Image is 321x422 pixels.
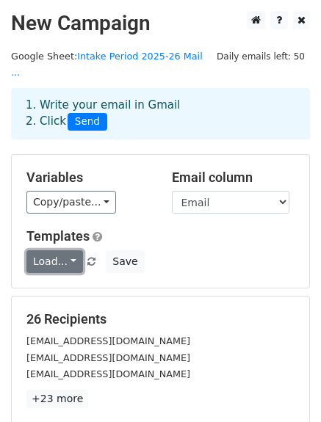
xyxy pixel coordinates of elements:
[172,170,295,186] h5: Email column
[15,97,306,131] div: 1. Write your email in Gmail 2. Click
[11,11,310,36] h2: New Campaign
[26,191,116,214] a: Copy/paste...
[212,51,310,62] a: Daily emails left: 50
[68,113,107,131] span: Send
[26,352,190,363] small: [EMAIL_ADDRESS][DOMAIN_NAME]
[26,228,90,244] a: Templates
[106,250,144,273] button: Save
[26,170,150,186] h5: Variables
[26,368,190,379] small: [EMAIL_ADDRESS][DOMAIN_NAME]
[248,352,321,422] iframe: Chat Widget
[212,48,310,65] span: Daily emails left: 50
[26,250,83,273] a: Load...
[26,390,88,408] a: +23 more
[11,51,203,79] a: Intake Period 2025-26 Mail ...
[26,311,295,327] h5: 26 Recipients
[26,335,190,346] small: [EMAIL_ADDRESS][DOMAIN_NAME]
[11,51,203,79] small: Google Sheet:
